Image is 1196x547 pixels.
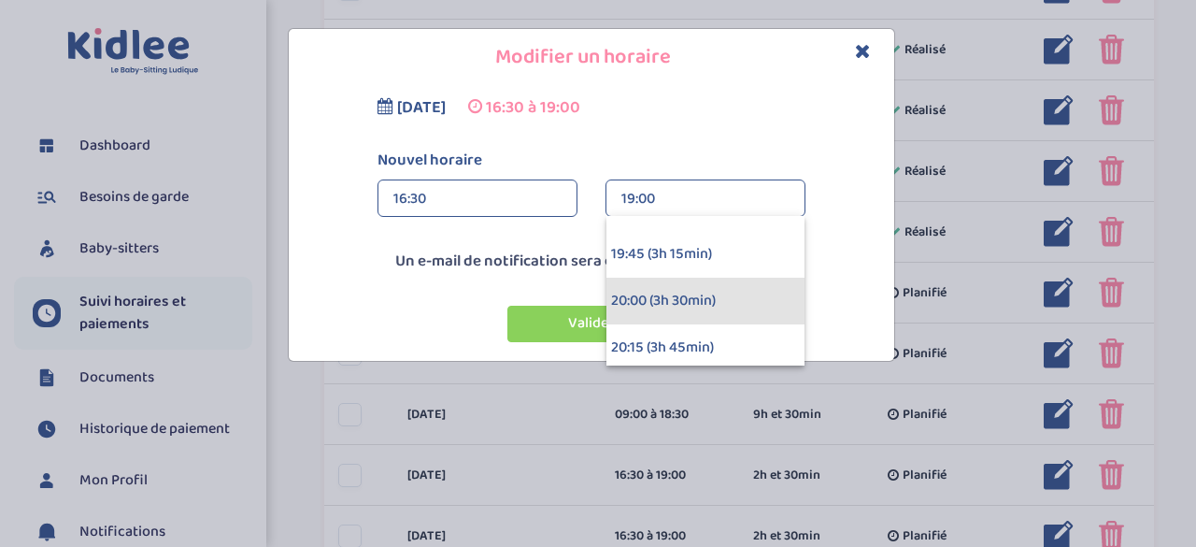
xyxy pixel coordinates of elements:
button: Valider [507,306,676,342]
p: Un e-mail de notification sera envoyé à [293,250,890,274]
button: Close [855,41,871,63]
label: Nouvel horaire [363,149,819,173]
div: 20:15 (3h 45min) [606,324,804,371]
div: 16:30 [393,180,562,218]
div: 20:00 (3h 30min) [606,278,804,324]
span: 16:30 à 19:00 [486,94,580,121]
div: 19:00 [621,180,790,218]
h4: Modifier un horaire [303,43,880,72]
span: [DATE] [397,94,446,121]
div: 19:45 (3h 15min) [606,231,804,278]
